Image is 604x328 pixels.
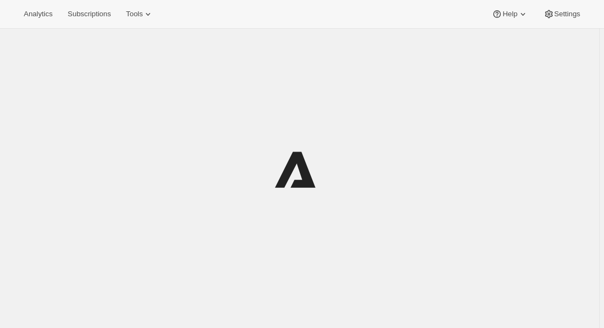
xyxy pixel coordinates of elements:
button: Analytics [17,6,59,22]
span: Tools [126,10,143,18]
span: Settings [554,10,580,18]
button: Subscriptions [61,6,117,22]
button: Help [485,6,534,22]
span: Help [502,10,517,18]
span: Analytics [24,10,52,18]
button: Tools [119,6,160,22]
button: Settings [537,6,587,22]
span: Subscriptions [68,10,111,18]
